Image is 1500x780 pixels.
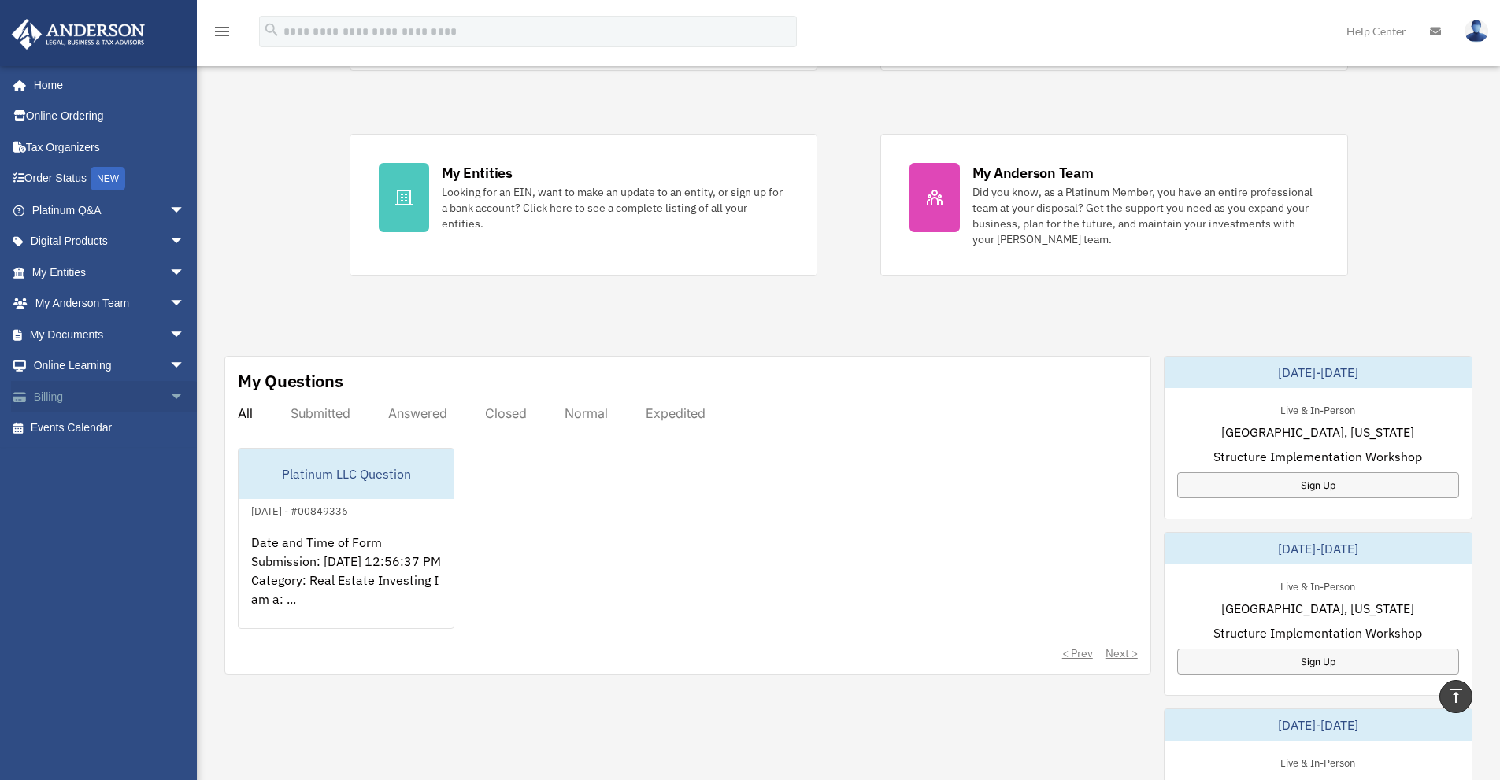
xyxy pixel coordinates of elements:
[1165,533,1472,564] div: [DATE]-[DATE]
[350,134,817,276] a: My Entities Looking for an EIN, want to make an update to an entity, or sign up for a bank accoun...
[1268,577,1368,593] div: Live & In-Person
[972,163,1094,183] div: My Anderson Team
[565,405,608,421] div: Normal
[1465,20,1488,43] img: User Pic
[388,405,447,421] div: Answered
[11,194,209,226] a: Platinum Q&Aarrow_drop_down
[11,381,209,412] a: Billingarrow_drop_down
[11,131,209,163] a: Tax Organizers
[213,22,231,41] i: menu
[1268,401,1368,417] div: Live & In-Person
[11,226,209,257] a: Digital Productsarrow_drop_down
[1213,447,1422,466] span: Structure Implementation Workshop
[239,501,361,518] div: [DATE] - #00849336
[11,319,209,350] a: My Documentsarrow_drop_down
[169,194,201,227] span: arrow_drop_down
[1177,472,1459,498] a: Sign Up
[169,381,201,413] span: arrow_drop_down
[1213,623,1422,642] span: Structure Implementation Workshop
[485,405,527,421] div: Closed
[238,405,253,421] div: All
[1165,709,1472,741] div: [DATE]-[DATE]
[11,257,209,288] a: My Entitiesarrow_drop_down
[1446,686,1465,705] i: vertical_align_top
[11,288,209,320] a: My Anderson Teamarrow_drop_down
[169,288,201,320] span: arrow_drop_down
[1165,357,1472,388] div: [DATE]-[DATE]
[1439,680,1472,713] a: vertical_align_top
[442,184,788,231] div: Looking for an EIN, want to make an update to an entity, or sign up for a bank account? Click her...
[263,21,280,39] i: search
[91,167,125,190] div: NEW
[169,319,201,351] span: arrow_drop_down
[1221,599,1414,618] span: [GEOGRAPHIC_DATA], [US_STATE]
[238,369,343,393] div: My Questions
[880,134,1348,276] a: My Anderson Team Did you know, as a Platinum Member, you have an entire professional team at your...
[238,448,454,629] a: Platinum LLC Question[DATE] - #00849336Date and Time of Form Submission: [DATE] 12:56:37 PM Categ...
[1177,649,1459,675] a: Sign Up
[11,163,209,195] a: Order StatusNEW
[239,449,454,499] div: Platinum LLC Question
[442,163,513,183] div: My Entities
[7,19,150,50] img: Anderson Advisors Platinum Portal
[291,405,350,421] div: Submitted
[1268,753,1368,770] div: Live & In-Person
[169,350,201,383] span: arrow_drop_down
[972,184,1319,247] div: Did you know, as a Platinum Member, you have an entire professional team at your disposal? Get th...
[11,69,201,101] a: Home
[1221,423,1414,442] span: [GEOGRAPHIC_DATA], [US_STATE]
[239,520,454,643] div: Date and Time of Form Submission: [DATE] 12:56:37 PM Category: Real Estate Investing I am a: ...
[11,101,209,132] a: Online Ordering
[11,412,209,444] a: Events Calendar
[646,405,706,421] div: Expedited
[11,350,209,382] a: Online Learningarrow_drop_down
[169,226,201,258] span: arrow_drop_down
[213,28,231,41] a: menu
[169,257,201,289] span: arrow_drop_down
